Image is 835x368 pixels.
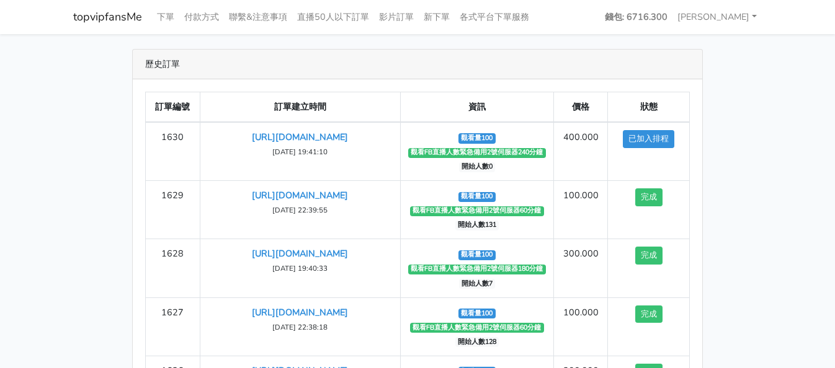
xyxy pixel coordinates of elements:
[458,309,496,318] span: 觀看量100
[146,239,200,297] td: 1628
[146,297,200,356] td: 1627
[408,148,546,158] span: 觀看FB直播人數緊急備用2號伺服器240分鐘
[401,92,554,123] th: 資訊
[408,265,546,274] span: 觀看FB直播人數緊急備用2號伺服器180分鐘
[252,189,348,201] a: [URL][DOMAIN_NAME]
[224,5,292,29] a: 聯繫&注意事項
[73,5,142,29] a: topvipfansMe
[455,337,499,347] span: 開始人數128
[374,5,419,29] a: 影片訂單
[133,50,702,79] div: 歷史訂單
[553,122,608,181] td: 400.000
[410,206,544,216] span: 觀看FB直播人數緊急備用2號伺服器60分鐘
[272,147,328,157] small: [DATE] 19:41:10
[553,297,608,356] td: 100.000
[553,92,608,123] th: 價格
[553,181,608,239] td: 100.000
[455,5,534,29] a: 各式平台下單服務
[410,323,544,333] span: 觀看FB直播人數緊急備用2號伺服器60分鐘
[419,5,455,29] a: 新下單
[200,92,400,123] th: 訂單建立時間
[272,263,328,273] small: [DATE] 19:40:33
[459,162,496,172] span: 開始人數0
[455,221,499,230] span: 開始人數131
[623,130,674,148] button: 已加入排程
[459,279,496,289] span: 開始人數7
[458,133,496,143] span: 觀看量100
[635,305,663,323] button: 完成
[146,92,200,123] th: 訂單編號
[600,5,672,29] a: 錢包: 6716.300
[272,205,328,215] small: [DATE] 22:39:55
[152,5,179,29] a: 下單
[608,92,690,123] th: 狀態
[672,5,762,29] a: [PERSON_NAME]
[146,181,200,239] td: 1629
[252,247,348,260] a: [URL][DOMAIN_NAME]
[252,306,348,318] a: [URL][DOMAIN_NAME]
[272,322,328,332] small: [DATE] 22:38:18
[179,5,224,29] a: 付款方式
[553,239,608,297] td: 300.000
[635,188,663,206] button: 完成
[605,11,668,23] strong: 錢包: 6716.300
[252,131,348,143] a: [URL][DOMAIN_NAME]
[635,247,663,265] button: 完成
[458,250,496,260] span: 觀看量100
[292,5,374,29] a: 直播50人以下訂單
[458,192,496,202] span: 觀看量100
[146,122,200,181] td: 1630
